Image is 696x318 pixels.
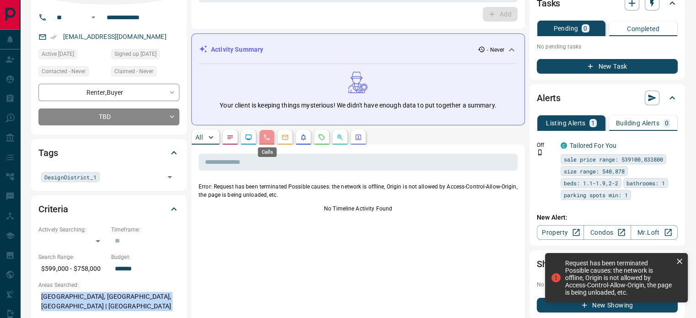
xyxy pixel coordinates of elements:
[336,134,344,141] svg: Opportunities
[38,261,107,276] p: $599,000 - $758,000
[38,146,58,160] h2: Tags
[487,46,504,54] p: - Never
[583,225,631,240] a: Condos
[631,225,678,240] a: Mr.Loft
[38,84,179,101] div: Renter , Buyer
[42,49,74,59] span: Active [DATE]
[564,178,618,188] span: beds: 1.1-1.9,2-2
[38,281,179,289] p: Areas Searched:
[537,225,584,240] a: Property
[318,134,325,141] svg: Requests
[564,155,663,164] span: sale price range: 539100,833800
[537,280,678,289] p: No showings booked
[50,34,57,40] svg: Email Verified
[38,253,107,261] p: Search Range:
[88,12,99,23] button: Open
[627,26,659,32] p: Completed
[546,120,586,126] p: Listing Alerts
[564,190,628,199] span: parking spots min: 1
[355,134,362,141] svg: Agent Actions
[38,49,107,62] div: Tue Mar 08 2022
[258,147,277,157] div: Calls
[564,167,625,176] span: size range: 540,878
[38,226,107,234] p: Actively Searching:
[111,49,179,62] div: Fri Dec 30 2016
[211,45,263,54] p: Activity Summary
[553,25,578,32] p: Pending
[227,134,234,141] svg: Notes
[537,87,678,109] div: Alerts
[111,253,179,261] p: Budget:
[163,171,176,183] button: Open
[537,213,678,222] p: New Alert:
[281,134,289,141] svg: Emails
[537,91,561,105] h2: Alerts
[616,120,659,126] p: Building Alerts
[42,67,86,76] span: Contacted - Never
[565,259,672,296] div: Request has been terminated Possible causes: the network is offline, Origin is not allowed by Acc...
[38,289,179,314] p: [GEOGRAPHIC_DATA], [GEOGRAPHIC_DATA], [GEOGRAPHIC_DATA] | [GEOGRAPHIC_DATA]
[626,178,665,188] span: bathrooms: 1
[199,183,518,199] p: Error: Request has been terminated Possible causes: the network is offline, Origin is not allowed...
[38,198,179,220] div: Criteria
[199,41,517,58] div: Activity Summary- Never
[44,172,97,182] span: DesignDistrict_1
[570,142,616,149] a: Tailored For You
[561,142,567,149] div: condos.ca
[665,120,669,126] p: 0
[537,40,678,54] p: No pending tasks
[537,59,678,74] button: New Task
[38,108,179,125] div: TBD
[38,202,68,216] h2: Criteria
[63,33,167,40] a: [EMAIL_ADDRESS][DOMAIN_NAME]
[263,134,270,141] svg: Calls
[111,226,179,234] p: Timeframe:
[300,134,307,141] svg: Listing Alerts
[220,101,496,110] p: Your client is keeping things mysterious! We didn't have enough data to put together a summary.
[537,141,555,149] p: Off
[591,120,595,126] p: 1
[537,257,576,271] h2: Showings
[537,253,678,275] div: Showings
[245,134,252,141] svg: Lead Browsing Activity
[199,205,518,213] p: No Timeline Activity Found
[195,134,203,140] p: All
[38,142,179,164] div: Tags
[537,298,678,313] button: New Showing
[537,149,543,156] svg: Push Notification Only
[583,25,587,32] p: 0
[114,49,156,59] span: Signed up [DATE]
[114,67,153,76] span: Claimed - Never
